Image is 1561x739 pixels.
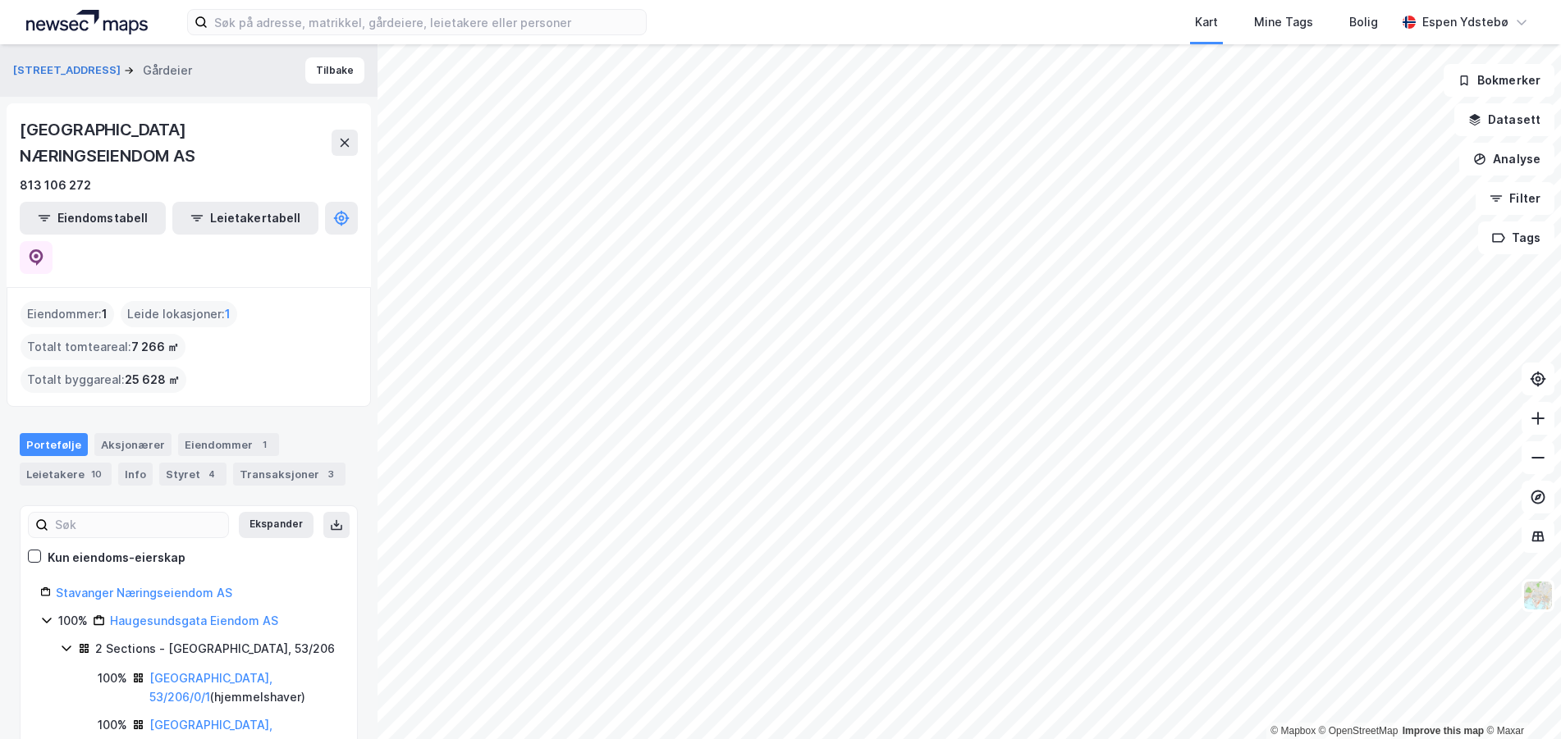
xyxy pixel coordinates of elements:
[13,62,124,79] button: [STREET_ADDRESS]
[102,304,108,324] span: 1
[256,436,272,453] div: 1
[239,512,314,538] button: Ekspander
[1454,103,1554,136] button: Datasett
[110,614,278,627] a: Haugesundsgata Eiendom AS
[149,668,337,708] div: ( hjemmelshaver )
[21,334,185,360] div: Totalt tomteareal :
[1479,660,1561,739] div: Kontrollprogram for chat
[20,202,166,235] button: Eiendomstabell
[1478,221,1554,254] button: Tags
[1349,12,1378,32] div: Bolig
[1422,12,1508,32] div: Espen Ydstebø
[1522,580,1554,611] img: Z
[208,10,646,34] input: Søk på adresse, matrikkel, gårdeiere, leietakere eller personer
[1403,725,1484,737] a: Improve this map
[323,466,339,482] div: 3
[1254,12,1313,32] div: Mine Tags
[20,116,332,169] div: [GEOGRAPHIC_DATA] NÆRINGSEIENDOM AS
[56,586,232,600] a: Stavanger Næringseiendom AS
[48,548,185,568] div: Kun eiendoms-eierskap
[88,466,105,482] div: 10
[48,513,228,537] input: Søk
[98,715,127,735] div: 100%
[20,433,88,456] div: Portefølje
[204,466,220,482] div: 4
[58,611,88,631] div: 100%
[125,370,180,390] span: 25 628 ㎡
[21,301,114,327] div: Eiendommer :
[118,463,153,486] div: Info
[172,202,318,235] button: Leietakertabell
[1479,660,1561,739] iframe: Chat Widget
[20,463,112,486] div: Leietakere
[94,433,172,456] div: Aksjonærer
[95,639,335,659] div: 2 Sections - [GEOGRAPHIC_DATA], 53/206
[1319,725,1398,737] a: OpenStreetMap
[20,176,91,195] div: 813 106 272
[1270,725,1316,737] a: Mapbox
[1195,12,1218,32] div: Kart
[305,57,364,84] button: Tilbake
[21,367,186,393] div: Totalt byggareal :
[1476,182,1554,215] button: Filter
[26,10,148,34] img: logo.a4113a55bc3d86da70a041830d287a7e.svg
[178,433,279,456] div: Eiendommer
[131,337,179,357] span: 7 266 ㎡
[225,304,231,324] span: 1
[121,301,237,327] div: Leide lokasjoner :
[1459,143,1554,176] button: Analyse
[1444,64,1554,97] button: Bokmerker
[98,668,127,688] div: 100%
[233,463,346,486] div: Transaksjoner
[149,671,272,705] a: [GEOGRAPHIC_DATA], 53/206/0/1
[159,463,227,486] div: Styret
[143,61,192,80] div: Gårdeier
